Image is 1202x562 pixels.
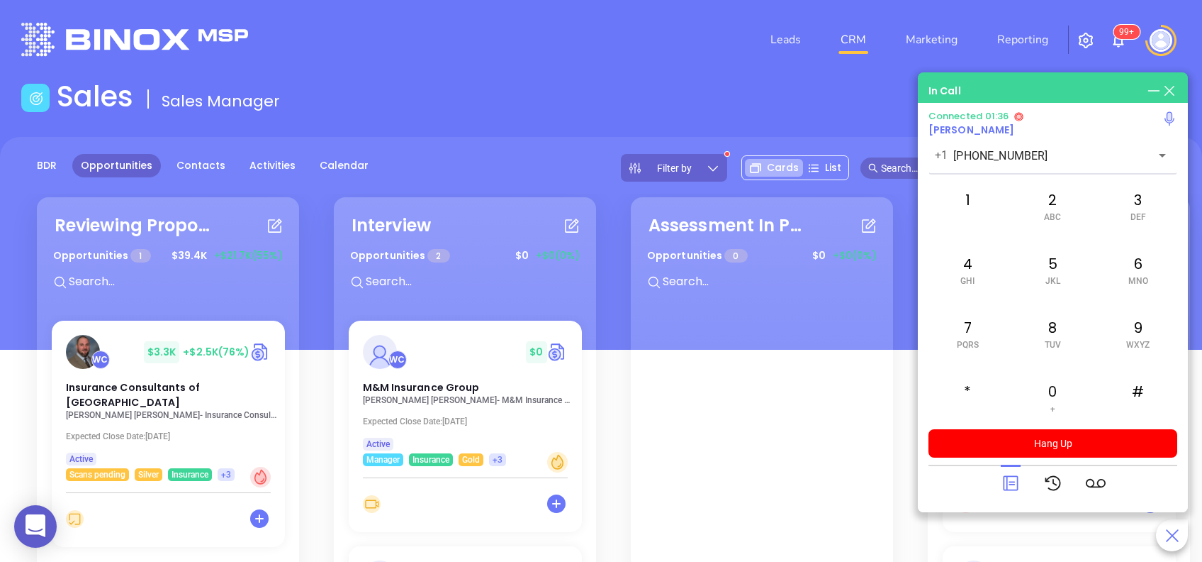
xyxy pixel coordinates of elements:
[366,436,390,452] span: Active
[1110,32,1127,49] img: iconNotification
[803,159,846,177] div: List
[1045,276,1060,286] span: JKL
[1099,305,1177,362] div: 9
[745,159,803,177] div: Cards
[66,431,279,441] p: Expected Close Date: [DATE]
[1013,241,1091,298] div: 5
[162,90,280,112] span: Sales Manager
[363,417,575,426] p: Expected Close Date: [DATE]
[657,163,692,173] span: Filter by
[363,380,480,395] span: M&M Insurance Group
[412,452,449,468] span: Insurance
[427,249,449,263] span: 2
[55,213,210,238] div: Reviewing Proposal
[366,452,400,468] span: Manager
[935,147,948,164] p: +1
[144,341,180,363] span: $ 3.3K
[1099,241,1177,298] div: 6
[647,243,748,269] p: Opportunities
[250,341,271,363] img: Quote
[250,467,271,487] div: Hot
[66,380,200,409] span: Insurance Consultants of Pittsburgh
[1050,404,1055,414] span: +
[833,248,877,263] span: +$0 (0%)
[1128,276,1148,286] span: MNO
[881,160,1136,176] input: Search…
[928,123,1014,137] a: [PERSON_NAME]
[809,245,829,267] span: $ 0
[363,395,575,405] p: Elizabeth Moser - M&M Insurance Group
[1013,177,1091,234] div: 2
[512,245,532,267] span: $ 0
[66,335,100,369] img: Insurance Consultants of Pittsburgh
[868,163,878,173] span: search
[526,341,546,363] span: $ 0
[493,452,502,468] span: +3
[985,109,1009,123] span: 01:36
[1013,369,1091,426] div: 0
[1150,29,1172,52] img: user
[462,452,480,468] span: Gold
[928,84,961,99] div: In Call
[1099,369,1177,426] div: #
[765,26,807,54] a: Leads
[214,248,283,263] span: +$21.7K (55%)
[183,345,249,359] span: +$2.5K (76%)
[69,451,93,467] span: Active
[1099,177,1177,234] div: 3
[928,109,982,123] span: Connected
[91,351,110,369] div: Walter Contreras
[1126,340,1150,350] span: WXYZ
[960,276,974,286] span: GHI
[388,351,407,369] div: Walter Contreras
[363,335,397,369] img: M&M Insurance Group
[221,467,231,483] span: +3
[928,305,1006,362] div: 7
[241,154,304,177] a: Activities
[957,340,979,350] span: PQRS
[1013,305,1091,362] div: 8
[1044,212,1061,222] span: ABC
[928,177,1006,234] div: 1
[953,148,1131,164] input: Enter phone number or name
[53,243,151,269] p: Opportunities
[66,410,279,420] p: Matt Straley - Insurance Consultants of Pittsburgh
[311,154,377,177] a: Calendar
[168,245,210,267] span: $ 39.4K
[172,467,208,483] span: Insurance
[992,26,1054,54] a: Reporting
[724,249,747,263] span: 0
[57,79,133,114] h1: Sales
[547,452,568,473] div: Warm
[1130,212,1146,222] span: DEF
[28,154,65,177] a: BDR
[547,341,568,363] img: Quote
[21,23,248,56] img: logo
[1077,32,1094,49] img: iconSetting
[364,272,577,291] input: Search...
[67,272,280,291] input: Search...
[900,26,963,54] a: Marketing
[1045,340,1061,350] span: TUV
[835,26,872,54] a: CRM
[138,467,159,483] span: Silver
[349,321,582,466] a: profileWalter Contreras$0Circle dollarM&M Insurance Group[PERSON_NAME] [PERSON_NAME]- M&M Insuran...
[130,249,150,263] span: 1
[928,241,1006,298] div: 4
[1113,25,1140,39] sup: 100
[661,272,874,291] input: Search...
[928,429,1177,458] button: Hang Up
[352,213,431,238] div: Interview
[168,154,234,177] a: Contacts
[1152,145,1172,165] button: Open
[648,213,804,238] div: Assessment In Progress
[72,154,161,177] a: Opportunities
[536,248,580,263] span: +$0 (0%)
[52,321,285,481] a: profileWalter Contreras$3.3K+$2.5K(76%)Circle dollarInsurance Consultants of [GEOGRAPHIC_DATA][PE...
[350,243,450,269] p: Opportunities
[69,467,125,483] span: Scans pending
